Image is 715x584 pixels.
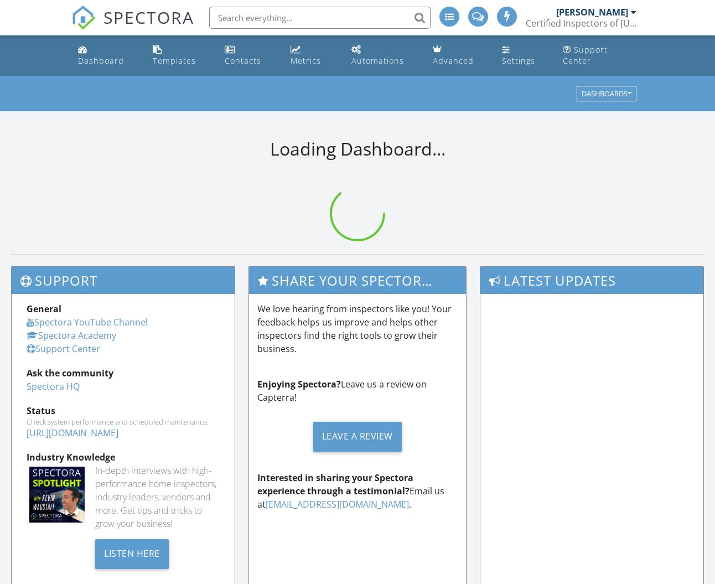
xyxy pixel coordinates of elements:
[225,55,261,66] div: Contacts
[577,86,636,102] button: Dashboards
[27,451,220,464] div: Industry Knowledge
[12,267,235,294] h3: Support
[209,7,431,29] input: Search everything...
[433,55,474,66] div: Advanced
[257,471,457,511] p: Email us at .
[257,378,341,390] strong: Enjoying Spectora?
[29,467,85,522] img: Spectoraspolightmain
[27,303,61,315] strong: General
[71,15,194,38] a: SPECTORA
[313,422,402,452] div: Leave a Review
[286,40,338,71] a: Metrics
[103,6,194,29] span: SPECTORA
[563,44,608,66] div: Support Center
[27,343,100,355] a: Support Center
[249,267,465,294] h3: Share Your Spectora Experience
[347,40,419,71] a: Automations (Advanced)
[78,55,124,66] div: Dashboard
[148,40,211,71] a: Templates
[291,55,321,66] div: Metrics
[95,547,169,559] a: Listen Here
[558,40,641,71] a: Support Center
[95,539,169,569] div: Listen Here
[502,55,535,66] div: Settings
[351,55,404,66] div: Automations
[74,40,139,71] a: Dashboard
[27,316,148,328] a: Spectora YouTube Channel
[498,40,550,71] a: Settings
[71,6,96,30] img: The Best Home Inspection Software - Spectora
[27,417,220,426] div: Check system performance and scheduled maintenance.
[526,18,636,29] div: Certified Inspectors of North Carolina LLC
[257,378,457,404] p: Leave us a review on Capterra!
[582,90,631,98] div: Dashboards
[257,472,413,497] strong: Interested in sharing your Spectora experience through a testimonial?
[27,427,118,439] a: [URL][DOMAIN_NAME]
[27,404,220,417] div: Status
[257,413,457,460] a: Leave a Review
[480,267,703,294] h3: Latest Updates
[27,380,80,392] a: Spectora HQ
[266,498,409,510] a: [EMAIL_ADDRESS][DOMAIN_NAME]
[27,329,116,342] a: Spectora Academy
[556,7,628,18] div: [PERSON_NAME]
[257,302,457,355] p: We love hearing from inspectors like you! Your feedback helps us improve and helps other inspecto...
[95,464,220,530] div: In-depth interviews with high-performance home inspectors, industry leaders, vendors and more. Ge...
[153,55,196,66] div: Templates
[220,40,278,71] a: Contacts
[27,366,220,380] div: Ask the community
[428,40,489,71] a: Advanced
